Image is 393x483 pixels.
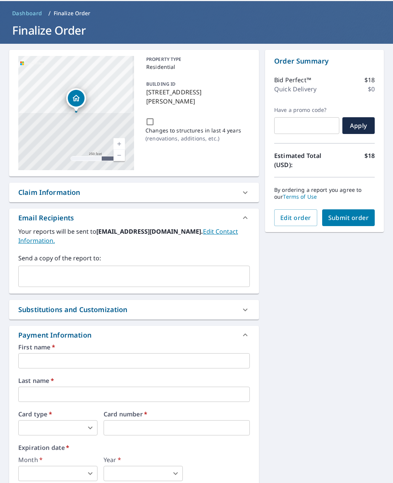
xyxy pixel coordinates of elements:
[9,209,259,227] div: Email Recipients
[18,420,97,435] div: ​
[18,330,94,340] div: Payment Information
[104,411,250,417] label: Card number
[9,326,259,344] div: Payment Information
[18,411,97,417] label: Card type
[12,10,42,17] span: Dashboard
[274,84,316,94] p: Quick Delivery
[274,56,375,66] p: Order Summary
[113,150,125,161] a: Current Level 17, Zoom Out
[274,107,339,113] label: Have a promo code?
[9,7,384,19] nav: breadcrumb
[348,121,369,130] span: Apply
[18,445,250,451] label: Expiration date
[322,209,375,226] button: Submit order
[146,56,247,63] p: PROPERTY TYPE
[18,466,97,481] div: ​
[364,151,375,169] p: $18
[54,10,91,17] p: Finalize Order
[113,138,125,150] a: Current Level 17, Zoom In
[18,304,128,315] div: Substitutions and Customization
[9,22,384,38] h1: Finalize Order
[9,183,259,202] div: Claim Information
[9,300,259,319] div: Substitutions and Customization
[283,193,317,200] a: Terms of Use
[9,7,45,19] a: Dashboard
[48,9,51,18] li: /
[145,134,241,142] p: ( renovations, additions, etc. )
[368,84,375,94] p: $0
[146,88,247,106] p: [STREET_ADDRESS][PERSON_NAME]
[18,457,97,463] label: Month
[145,126,241,134] p: Changes to structures in last 4 years
[104,466,183,481] div: ​
[342,117,375,134] button: Apply
[146,81,176,87] p: BUILDING ID
[66,88,86,112] div: Dropped pin, building 1, Residential property, 405 Lake Dr Branson, MO 65616
[274,187,375,200] p: By ordering a report you agree to our
[18,213,74,223] div: Email Recipients
[274,75,311,84] p: Bid Perfect™
[18,227,250,245] label: Your reports will be sent to
[280,214,311,222] span: Edit order
[18,344,250,350] label: First name
[274,209,317,226] button: Edit order
[18,187,80,198] div: Claim Information
[18,253,250,263] label: Send a copy of the report to:
[104,457,183,463] label: Year
[146,63,247,71] p: Residential
[364,75,375,84] p: $18
[18,378,250,384] label: Last name
[274,151,324,169] p: Estimated Total (USD):
[96,227,203,236] b: [EMAIL_ADDRESS][DOMAIN_NAME].
[328,214,369,222] span: Submit order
